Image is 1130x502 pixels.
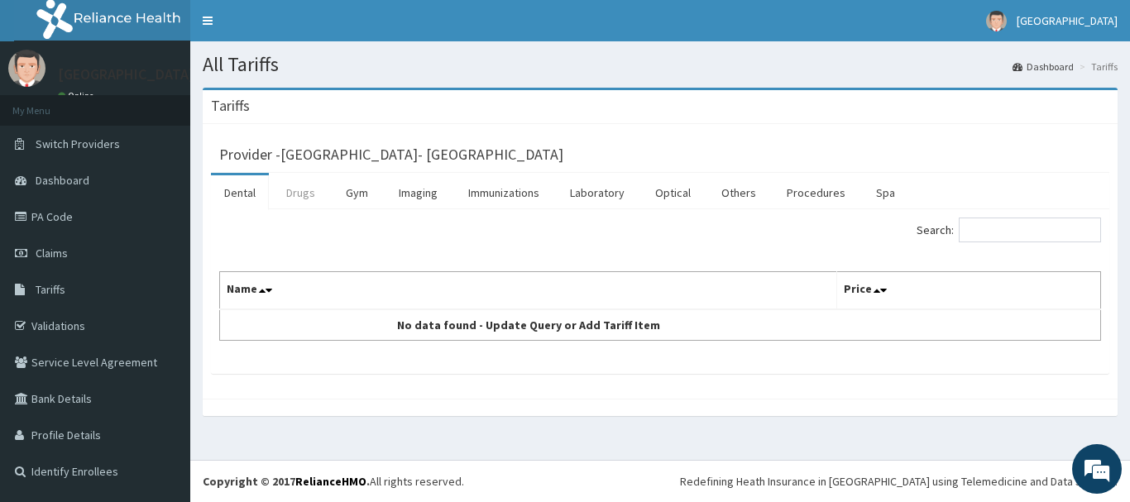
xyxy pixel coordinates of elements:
a: Drugs [273,175,328,210]
a: Immunizations [455,175,553,210]
a: RelianceHMO [295,474,366,489]
a: Dashboard [1013,60,1074,74]
a: Laboratory [557,175,638,210]
th: Name [220,272,837,310]
a: Procedures [773,175,859,210]
p: [GEOGRAPHIC_DATA] [58,67,194,82]
span: Claims [36,246,68,261]
img: User Image [8,50,45,87]
span: Tariffs [36,282,65,297]
img: User Image [986,11,1007,31]
label: Search: [917,218,1101,242]
td: No data found - Update Query or Add Tariff Item [220,309,837,341]
a: Others [708,175,769,210]
a: Imaging [385,175,451,210]
span: Dashboard [36,173,89,188]
th: Price [836,272,1101,310]
a: Online [58,90,98,102]
h3: Tariffs [211,98,250,113]
li: Tariffs [1075,60,1118,74]
footer: All rights reserved. [190,460,1130,502]
a: Gym [333,175,381,210]
a: Spa [863,175,908,210]
input: Search: [959,218,1101,242]
a: Dental [211,175,269,210]
div: Redefining Heath Insurance in [GEOGRAPHIC_DATA] using Telemedicine and Data Science! [680,473,1118,490]
h3: Provider - [GEOGRAPHIC_DATA]- [GEOGRAPHIC_DATA] [219,147,563,162]
a: Optical [642,175,704,210]
span: [GEOGRAPHIC_DATA] [1017,13,1118,28]
strong: Copyright © 2017 . [203,474,370,489]
h1: All Tariffs [203,54,1118,75]
span: Switch Providers [36,136,120,151]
